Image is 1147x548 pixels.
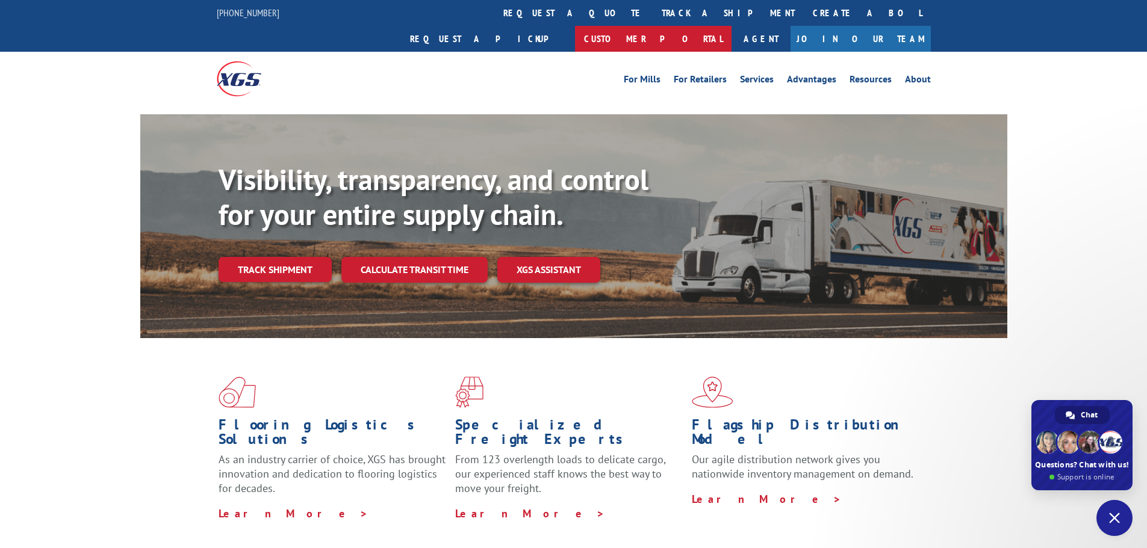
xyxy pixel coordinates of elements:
a: Calculate transit time [341,257,488,283]
a: Request a pickup [401,26,575,52]
img: xgs-icon-flagship-distribution-model-red [692,377,733,408]
a: Learn More > [219,506,368,520]
h1: Specialized Freight Experts [455,417,683,452]
span: As an industry carrier of choice, XGS has brought innovation and dedication to flooring logistics... [219,452,446,495]
a: Services [740,75,774,88]
a: For Mills [624,75,661,88]
a: Chat [1055,406,1110,424]
a: For Retailers [674,75,727,88]
a: Learn More > [692,492,842,506]
a: Close chat [1096,500,1133,536]
img: xgs-icon-focused-on-flooring-red [455,377,483,408]
a: Agent [732,26,791,52]
a: About [905,75,931,88]
img: xgs-icon-total-supply-chain-intelligence-red [219,377,256,408]
a: [PHONE_NUMBER] [217,7,279,19]
a: Learn More > [455,506,605,520]
a: Join Our Team [791,26,931,52]
a: Resources [850,75,892,88]
a: XGS ASSISTANT [497,257,600,283]
span: Our agile distribution network gives you nationwide inventory management on demand. [692,452,913,481]
a: Advantages [787,75,836,88]
h1: Flooring Logistics Solutions [219,417,446,452]
h1: Flagship Distribution Model [692,417,919,452]
p: From 123 overlength loads to delicate cargo, our experienced staff knows the best way to move you... [455,452,683,506]
b: Visibility, transparency, and control for your entire supply chain. [219,161,648,233]
span: Chat [1081,406,1098,424]
a: Track shipment [219,257,332,282]
a: Customer Portal [575,26,732,52]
